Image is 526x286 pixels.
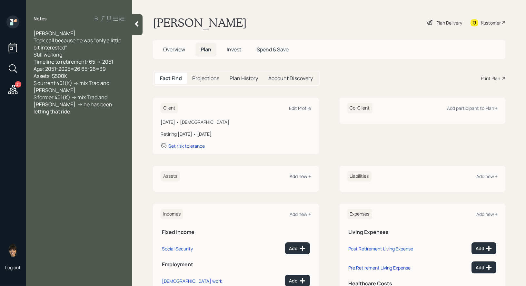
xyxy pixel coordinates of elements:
[168,143,205,149] div: Set risk tolerance
[162,229,310,235] h5: Fixed Income
[192,75,219,81] h5: Projections
[436,19,462,26] div: Plan Delivery
[257,46,289,53] span: Spend & Save
[481,75,500,82] div: Print Plan
[162,246,193,252] div: Social Security
[227,46,241,53] span: Invest
[471,261,496,273] button: Add
[347,103,372,113] h6: Co-Client
[161,119,311,125] div: [DATE] • [DEMOGRAPHIC_DATA]
[481,19,501,26] div: Kustomer
[289,105,311,111] div: Edit Profile
[290,211,311,217] div: Add new +
[289,278,306,284] div: Add
[289,245,306,252] div: Add
[201,46,211,53] span: Plan
[230,75,258,81] h5: Plan History
[349,246,413,252] div: Post Retirement Living Expense
[268,75,313,81] h5: Account Discovery
[347,209,372,219] h6: Expenses
[349,229,497,235] h5: Living Expenses
[476,173,498,179] div: Add new +
[476,211,498,217] div: Add new +
[161,171,180,182] h6: Assets
[476,245,492,252] div: Add
[290,173,311,179] div: Add new +
[349,265,411,271] div: Pre Retirement Living Expense
[153,16,247,30] h1: [PERSON_NAME]
[163,46,185,53] span: Overview
[5,264,21,270] div: Log out
[15,81,21,88] div: 21
[160,75,182,81] h5: Fact Find
[161,103,178,113] h6: Client
[161,131,311,137] div: Retiring [DATE] • [DATE]
[162,278,222,284] div: [DEMOGRAPHIC_DATA] work
[162,261,310,268] h5: Employment
[476,264,492,271] div: Add
[447,105,498,111] div: Add participant to Plan +
[6,244,19,257] img: treva-nostdahl-headshot.png
[34,30,122,115] span: [PERSON_NAME] Took call because he was "only a little bit interested" Still working Timeline to r...
[347,171,372,182] h6: Liabilities
[34,16,47,22] label: Notes
[285,242,310,254] button: Add
[161,209,183,219] h6: Incomes
[471,242,496,254] button: Add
